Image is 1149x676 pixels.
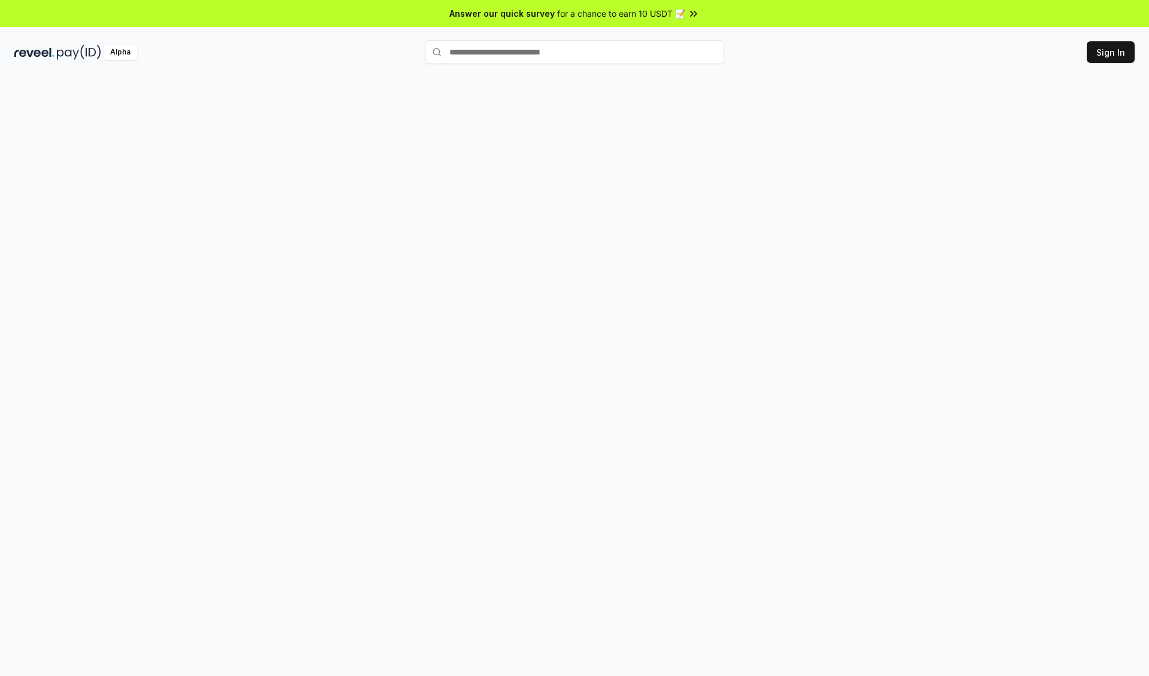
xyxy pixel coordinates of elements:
span: Answer our quick survey [449,7,555,20]
button: Sign In [1087,41,1135,63]
div: Alpha [104,45,137,60]
img: reveel_dark [14,45,54,60]
span: for a chance to earn 10 USDT 📝 [557,7,685,20]
img: pay_id [57,45,101,60]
